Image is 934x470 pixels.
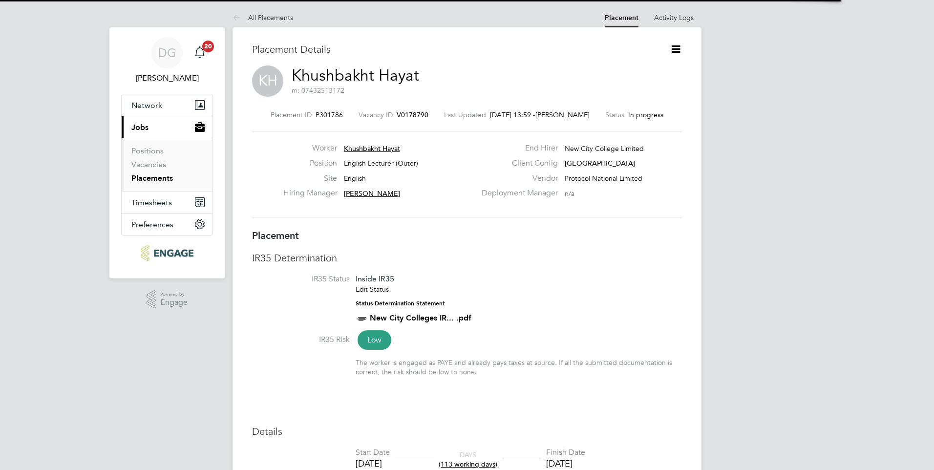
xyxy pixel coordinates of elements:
[344,144,400,153] span: Khushbakht Hayat
[160,290,188,299] span: Powered by
[292,66,419,85] a: Khushbakht Hayat
[283,188,337,198] label: Hiring Manager
[122,116,212,138] button: Jobs
[628,110,663,119] span: In progress
[490,110,535,119] span: [DATE] 13:59 -
[122,192,212,213] button: Timesheets
[546,458,585,469] div: [DATE]
[476,188,558,198] label: Deployment Manager
[131,160,166,169] a: Vacancies
[397,110,428,119] span: V0178790
[131,220,173,229] span: Preferences
[252,252,682,264] h3: IR35 Determination
[121,245,213,261] a: Go to home page
[370,313,471,322] a: New City Colleges IR... .pdf
[190,37,210,68] a: 20
[131,173,173,183] a: Placements
[122,94,212,116] button: Network
[271,110,312,119] label: Placement ID
[476,143,558,153] label: End Hirer
[546,448,585,458] div: Finish Date
[356,285,389,294] a: Edit Status
[605,110,624,119] label: Status
[356,458,390,469] div: [DATE]
[356,300,445,307] strong: Status Determination Statement
[535,110,590,119] span: [PERSON_NAME]
[147,290,188,309] a: Powered byEngage
[141,245,193,261] img: ncclondon-logo-retina.png
[131,146,164,155] a: Positions
[283,158,337,169] label: Position
[202,41,214,52] span: 20
[252,335,350,345] label: IR35 Risk
[109,27,225,278] nav: Main navigation
[565,189,574,198] span: n/a
[160,299,188,307] span: Engage
[565,159,635,168] span: [GEOGRAPHIC_DATA]
[358,330,391,350] span: Low
[121,37,213,84] a: DG[PERSON_NAME]
[283,173,337,184] label: Site
[344,189,400,198] span: [PERSON_NAME]
[439,460,497,469] span: (113 working days)
[356,274,394,283] span: Inside IR35
[131,198,172,207] span: Timesheets
[444,110,486,119] label: Last Updated
[654,13,694,22] a: Activity Logs
[252,43,655,56] h3: Placement Details
[476,173,558,184] label: Vendor
[252,65,283,97] span: KH
[131,123,149,132] span: Jobs
[359,110,393,119] label: Vacancy ID
[252,425,682,438] h3: Details
[121,72,213,84] span: Daria Gregory
[344,174,366,183] span: English
[292,86,344,95] span: m: 07432513172
[158,46,176,59] span: DG
[565,144,644,153] span: New City College Limited
[252,274,350,284] label: IR35 Status
[122,138,212,191] div: Jobs
[476,158,558,169] label: Client Config
[122,214,212,235] button: Preferences
[344,159,418,168] span: English Lecturer (Outer)
[131,101,162,110] span: Network
[283,143,337,153] label: Worker
[356,448,390,458] div: Start Date
[316,110,343,119] span: P301786
[252,230,299,241] b: Placement
[434,450,502,468] div: DAYS
[605,14,638,22] a: Placement
[356,358,682,376] div: The worker is engaged as PAYE and already pays taxes at source. If all the submitted documentatio...
[233,13,293,22] a: All Placements
[565,174,642,183] span: Protocol National Limited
